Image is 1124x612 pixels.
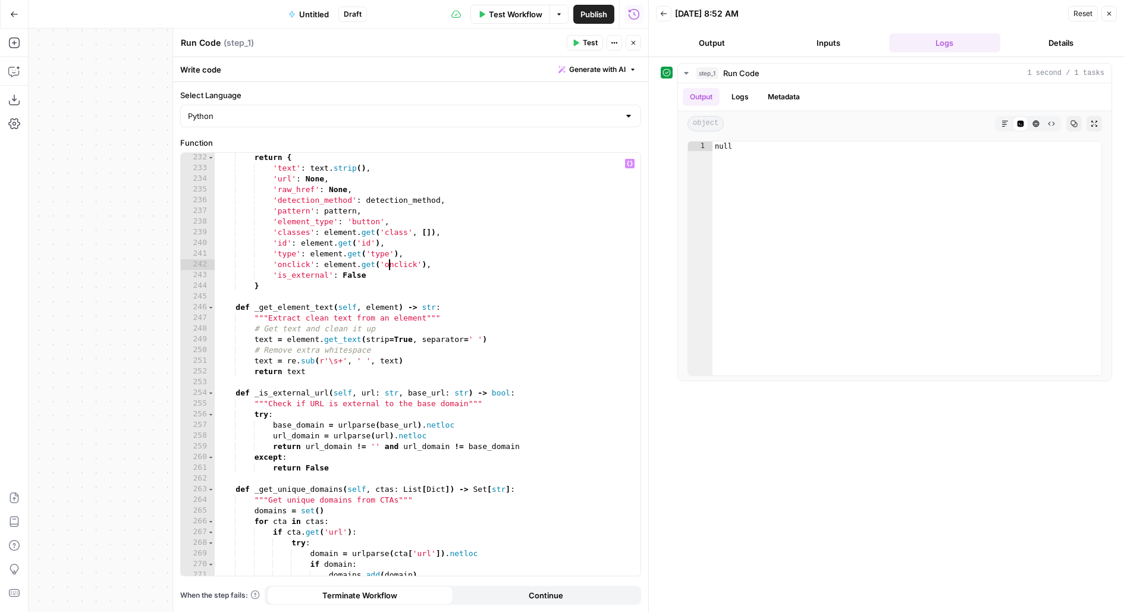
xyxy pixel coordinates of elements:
[181,506,215,516] div: 265
[181,174,215,184] div: 234
[208,559,214,570] span: Toggle code folding, rows 270 through 271
[181,398,215,409] div: 255
[208,484,214,495] span: Toggle code folding, rows 263 through 274
[181,291,215,302] div: 245
[208,516,214,527] span: Toggle code folding, rows 266 through 273
[696,67,718,79] span: step_1
[181,559,215,570] div: 270
[761,88,807,106] button: Metadata
[773,33,884,52] button: Inputs
[181,270,215,281] div: 243
[208,538,214,548] span: Toggle code folding, rows 268 through 271
[529,589,563,601] span: Continue
[1027,68,1104,79] span: 1 second / 1 tasks
[224,37,254,49] span: ( step_1 )
[188,110,619,122] input: Python
[208,152,214,163] span: Toggle code folding, rows 232 through 244
[181,37,221,49] textarea: Run Code
[181,259,215,270] div: 242
[180,89,641,101] label: Select Language
[181,184,215,195] div: 235
[181,388,215,398] div: 254
[181,345,215,356] div: 250
[181,538,215,548] div: 268
[181,570,215,580] div: 271
[889,33,1001,52] button: Logs
[299,8,329,20] span: Untitled
[181,484,215,495] div: 263
[181,206,215,216] div: 237
[181,163,215,174] div: 233
[344,9,362,20] span: Draft
[181,548,215,559] div: 269
[554,62,641,77] button: Generate with AI
[181,441,215,452] div: 259
[180,137,641,149] label: Function
[181,356,215,366] div: 251
[181,463,215,473] div: 261
[208,409,214,420] span: Toggle code folding, rows 256 through 259
[181,516,215,527] div: 266
[678,64,1112,83] button: 1 second / 1 tasks
[470,5,550,24] button: Test Workflow
[322,589,397,601] span: Terminate Workflow
[181,420,215,431] div: 257
[181,227,215,238] div: 239
[181,334,215,345] div: 249
[678,83,1112,381] div: 1 second / 1 tasks
[180,590,260,601] a: When the step fails:
[181,324,215,334] div: 248
[1005,33,1117,52] button: Details
[181,152,215,163] div: 232
[569,64,626,75] span: Generate with AI
[181,216,215,227] div: 238
[724,88,756,106] button: Logs
[181,431,215,441] div: 258
[281,5,336,24] button: Untitled
[181,195,215,206] div: 236
[181,302,215,313] div: 246
[181,366,215,377] div: 252
[583,37,598,48] span: Test
[208,302,214,313] span: Toggle code folding, rows 246 through 252
[173,57,648,81] div: Write code
[181,527,215,538] div: 267
[656,33,768,52] button: Output
[567,35,603,51] button: Test
[453,586,639,605] button: Continue
[489,8,542,20] span: Test Workflow
[181,238,215,249] div: 240
[723,67,759,79] span: Run Code
[1068,6,1098,21] button: Reset
[181,313,215,324] div: 247
[580,8,607,20] span: Publish
[1073,8,1092,19] span: Reset
[181,281,215,291] div: 244
[181,473,215,484] div: 262
[573,5,614,24] button: Publish
[208,527,214,538] span: Toggle code folding, rows 267 through 273
[208,388,214,398] span: Toggle code folding, rows 254 through 261
[687,116,724,131] span: object
[181,377,215,388] div: 253
[181,409,215,420] div: 256
[181,452,215,463] div: 260
[208,452,214,463] span: Toggle code folding, rows 260 through 261
[181,249,215,259] div: 241
[688,142,712,151] div: 1
[181,495,215,506] div: 264
[683,88,720,106] button: Output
